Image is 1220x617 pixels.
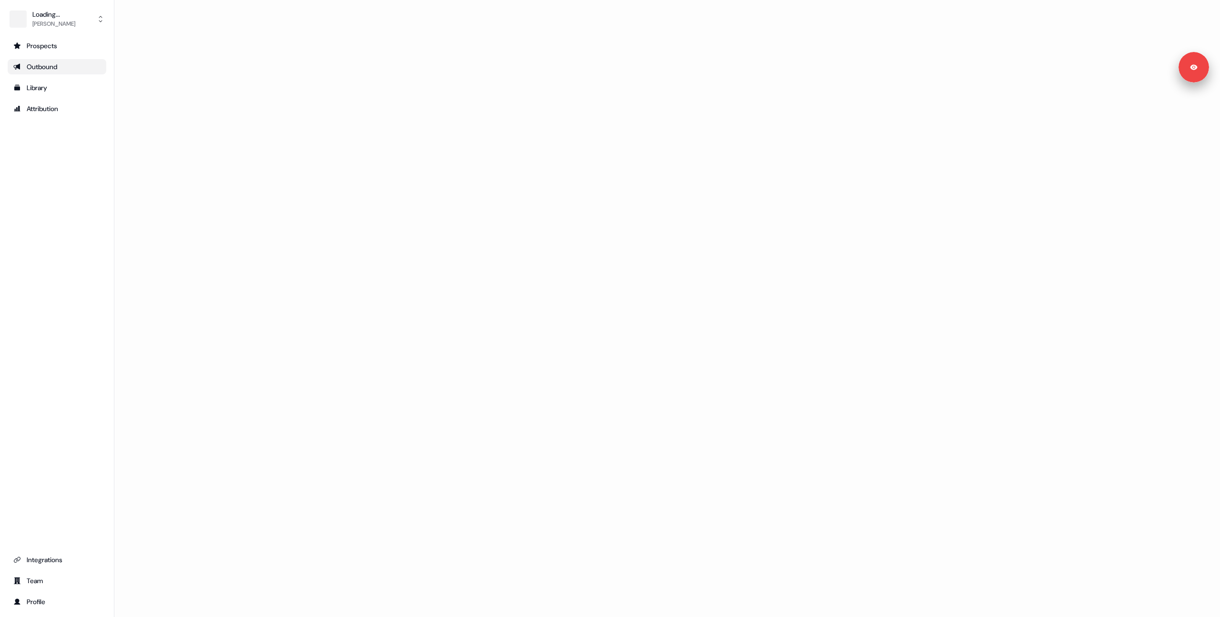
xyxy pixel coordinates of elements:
[8,8,106,31] button: Loading...[PERSON_NAME]
[13,576,101,586] div: Team
[8,59,106,74] a: Go to outbound experience
[8,101,106,116] a: Go to attribution
[8,38,106,53] a: Go to prospects
[13,62,101,72] div: Outbound
[8,594,106,609] a: Go to profile
[8,573,106,588] a: Go to team
[8,552,106,567] a: Go to integrations
[32,19,75,29] div: [PERSON_NAME]
[32,10,75,19] div: Loading...
[13,597,101,607] div: Profile
[13,104,101,113] div: Attribution
[8,80,106,95] a: Go to templates
[13,83,101,93] div: Library
[13,41,101,51] div: Prospects
[13,555,101,565] div: Integrations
